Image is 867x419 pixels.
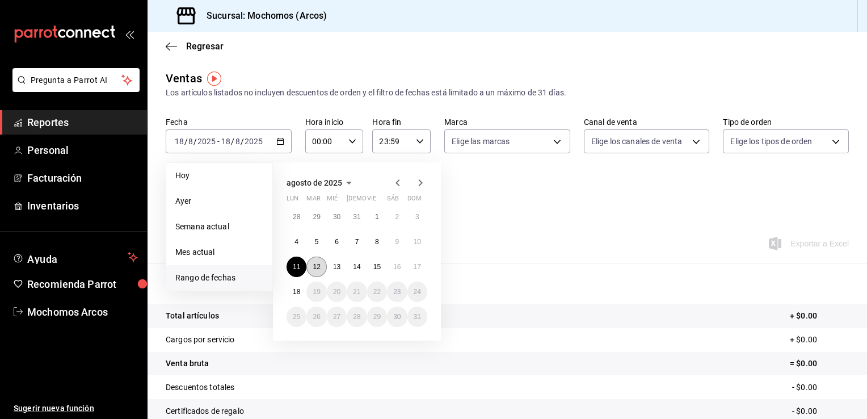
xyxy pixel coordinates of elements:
[353,313,360,321] abbr: 28 de agosto de 2025
[355,238,359,246] abbr: 7 de agosto de 2025
[287,257,306,277] button: 11 de agosto de 2025
[166,310,219,322] p: Total artículos
[375,213,379,221] abbr: 1 de agosto de 2025
[414,313,421,321] abbr: 31 de agosto de 2025
[367,195,376,207] abbr: viernes
[221,137,231,146] input: --
[387,195,399,207] abbr: sábado
[367,257,387,277] button: 15 de agosto de 2025
[207,72,221,86] img: Tooltip marker
[175,246,263,258] span: Mes actual
[27,170,138,186] span: Facturación
[395,213,399,221] abbr: 2 de agosto de 2025
[287,282,306,302] button: 18 de agosto de 2025
[792,405,849,417] p: - $0.00
[347,257,367,277] button: 14 de agosto de 2025
[327,307,347,327] button: 27 de agosto de 2025
[373,263,381,271] abbr: 15 de agosto de 2025
[333,263,340,271] abbr: 13 de agosto de 2025
[27,276,138,292] span: Recomienda Parrot
[792,382,849,393] p: - $0.00
[287,307,306,327] button: 25 de agosto de 2025
[395,238,399,246] abbr: 9 de agosto de 2025
[166,70,202,87] div: Ventas
[367,282,387,302] button: 22 de agosto de 2025
[367,307,387,327] button: 29 de agosto de 2025
[175,195,263,207] span: Ayer
[414,263,421,271] abbr: 17 de agosto de 2025
[306,307,326,327] button: 26 de agosto de 2025
[8,82,140,94] a: Pregunta a Parrot AI
[184,137,188,146] span: /
[373,313,381,321] abbr: 29 de agosto de 2025
[591,136,682,147] span: Elige los canales de venta
[14,403,138,414] span: Sugerir nueva función
[27,198,138,213] span: Inventarios
[723,118,849,126] label: Tipo de orden
[415,213,419,221] abbr: 3 de agosto de 2025
[306,207,326,227] button: 29 de julio de 2025
[333,213,340,221] abbr: 30 de julio de 2025
[315,238,319,246] abbr: 5 de agosto de 2025
[217,137,220,146] span: -
[367,232,387,252] button: 8 de agosto de 2025
[333,288,340,296] abbr: 20 de agosto de 2025
[306,195,320,207] abbr: martes
[166,382,234,393] p: Descuentos totales
[241,137,244,146] span: /
[287,176,356,190] button: agosto de 2025
[27,250,123,264] span: Ayuda
[414,238,421,246] abbr: 10 de agosto de 2025
[353,288,360,296] abbr: 21 de agosto de 2025
[407,307,427,327] button: 31 de agosto de 2025
[347,232,367,252] button: 7 de agosto de 2025
[166,334,235,346] p: Cargos por servicio
[452,136,510,147] span: Elige las marcas
[294,238,298,246] abbr: 4 de agosto de 2025
[327,207,347,227] button: 30 de julio de 2025
[393,313,401,321] abbr: 30 de agosto de 2025
[186,41,224,52] span: Regresar
[188,137,193,146] input: --
[790,334,849,346] p: + $0.00
[407,207,427,227] button: 3 de agosto de 2025
[305,118,364,126] label: Hora inicio
[27,115,138,130] span: Reportes
[387,257,407,277] button: 16 de agosto de 2025
[372,118,431,126] label: Hora fin
[347,207,367,227] button: 31 de julio de 2025
[27,304,138,320] span: Mochomos Arcos
[231,137,234,146] span: /
[166,277,849,291] p: Resumen
[287,207,306,227] button: 28 de julio de 2025
[166,87,849,99] div: Los artículos listados no incluyen descuentos de orden y el filtro de fechas está limitado a un m...
[387,232,407,252] button: 9 de agosto de 2025
[393,288,401,296] abbr: 23 de agosto de 2025
[730,136,812,147] span: Elige los tipos de orden
[287,232,306,252] button: 4 de agosto de 2025
[347,282,367,302] button: 21 de agosto de 2025
[407,282,427,302] button: 24 de agosto de 2025
[444,118,570,126] label: Marca
[175,170,263,182] span: Hoy
[293,313,300,321] abbr: 25 de agosto de 2025
[414,288,421,296] abbr: 24 de agosto de 2025
[125,30,134,39] button: open_drawer_menu
[175,272,263,284] span: Rango de fechas
[387,207,407,227] button: 2 de agosto de 2025
[287,178,342,187] span: agosto de 2025
[790,310,849,322] p: + $0.00
[327,257,347,277] button: 13 de agosto de 2025
[12,68,140,92] button: Pregunta a Parrot AI
[584,118,710,126] label: Canal de venta
[313,263,320,271] abbr: 12 de agosto de 2025
[407,257,427,277] button: 17 de agosto de 2025
[387,307,407,327] button: 30 de agosto de 2025
[353,213,360,221] abbr: 31 de julio de 2025
[327,232,347,252] button: 6 de agosto de 2025
[407,195,422,207] abbr: domingo
[197,137,216,146] input: ----
[313,313,320,321] abbr: 26 de agosto de 2025
[287,195,298,207] abbr: lunes
[313,288,320,296] abbr: 19 de agosto de 2025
